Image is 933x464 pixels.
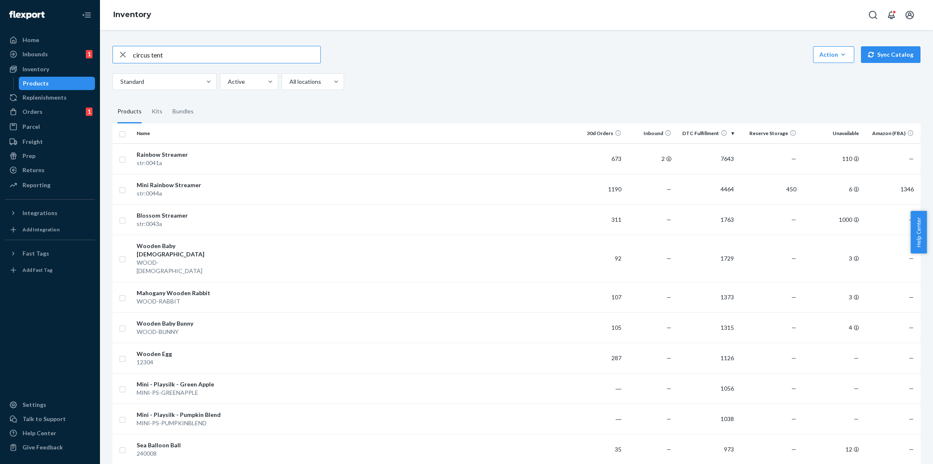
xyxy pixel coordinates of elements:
[800,143,862,174] td: 110
[5,91,95,104] a: Replenishments
[137,389,224,397] div: MINI-PS-GREENAPPLE
[909,324,914,331] span: —
[172,100,194,123] div: Bundles
[152,100,162,123] div: Kits
[791,155,796,162] span: —
[137,411,224,419] div: Mini - Playsilk - Pumpkin Blend
[909,446,914,453] span: —
[107,3,158,27] ol: breadcrumbs
[854,354,859,361] span: —
[675,312,737,343] td: 1315
[813,46,854,63] button: Action
[666,354,671,361] span: —
[137,449,224,458] div: 240008
[22,443,63,451] div: Give Feedback
[883,7,900,23] button: Open notifications
[137,150,224,159] div: Rainbow Streamer
[22,123,40,131] div: Parcel
[5,178,95,192] a: Reporting
[737,123,800,143] th: Reserve Storage
[5,120,95,133] a: Parcel
[9,11,45,19] img: Flexport logo
[22,108,42,116] div: Orders
[5,223,95,236] a: Add Integration
[675,123,737,143] th: DTC Fulfillment
[5,412,95,426] a: Talk to Support
[22,226,60,233] div: Add Integration
[22,266,52,273] div: Add Fast Tag
[137,211,224,220] div: Blossom Streamer
[800,235,862,282] td: 3
[227,78,228,86] input: Active
[675,343,737,373] td: 1126
[5,105,95,118] a: Orders1
[575,343,625,373] td: 287
[78,7,95,23] button: Close Navigation
[133,46,320,63] input: Search inventory by name or sku
[137,419,224,427] div: MINI-PS-PUMPKINBLEND
[865,7,881,23] button: Open Search Box
[911,211,927,253] button: Help Center
[575,282,625,312] td: 107
[575,404,625,434] td: ―
[800,204,862,235] td: 1000
[137,319,224,328] div: Wooden Baby Bunny
[791,385,796,392] span: —
[137,328,224,336] div: WOOD-BUNNY
[575,312,625,343] td: 105
[800,282,862,312] td: 3
[86,108,92,116] div: 1
[22,429,56,437] div: Help Center
[625,143,675,174] td: 2
[666,415,671,422] span: —
[901,7,918,23] button: Open account menu
[909,415,914,422] span: —
[137,220,224,228] div: str:0043a
[137,289,224,297] div: Mahogany Wooden Rabbit
[86,50,92,58] div: 1
[666,385,671,392] span: —
[854,385,859,392] span: —
[22,401,46,409] div: Settings
[22,209,57,217] div: Integrations
[666,255,671,262] span: —
[675,235,737,282] td: 1729
[5,48,95,61] a: Inbounds1
[675,204,737,235] td: 1763
[113,10,151,19] a: Inventory
[19,77,95,90] a: Products
[22,36,39,44] div: Home
[5,135,95,148] a: Freight
[675,282,737,312] td: 1373
[137,242,224,258] div: Wooden Baby [DEMOGRAPHIC_DATA]
[575,123,625,143] th: 30d Orders
[22,166,45,174] div: Returns
[575,235,625,282] td: 92
[5,163,95,177] a: Returns
[791,446,796,453] span: —
[791,324,796,331] span: —
[666,293,671,301] span: —
[137,350,224,358] div: Wooden Egg
[5,426,95,440] a: Help Center
[862,123,921,143] th: Amazon (FBA)
[22,65,49,73] div: Inventory
[133,123,227,143] th: Name
[22,181,50,189] div: Reporting
[117,100,142,123] div: Products
[800,312,862,343] td: 4
[22,93,67,102] div: Replenishments
[137,258,224,275] div: WOOD-[DEMOGRAPHIC_DATA]
[22,249,49,258] div: Fast Tags
[575,373,625,404] td: ―
[861,46,921,63] button: Sync Catalog
[791,354,796,361] span: —
[22,152,35,160] div: Prep
[23,79,49,88] div: Products
[791,216,796,223] span: —
[137,297,224,306] div: WOOD-RABBIT
[791,255,796,262] span: —
[22,50,48,58] div: Inbounds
